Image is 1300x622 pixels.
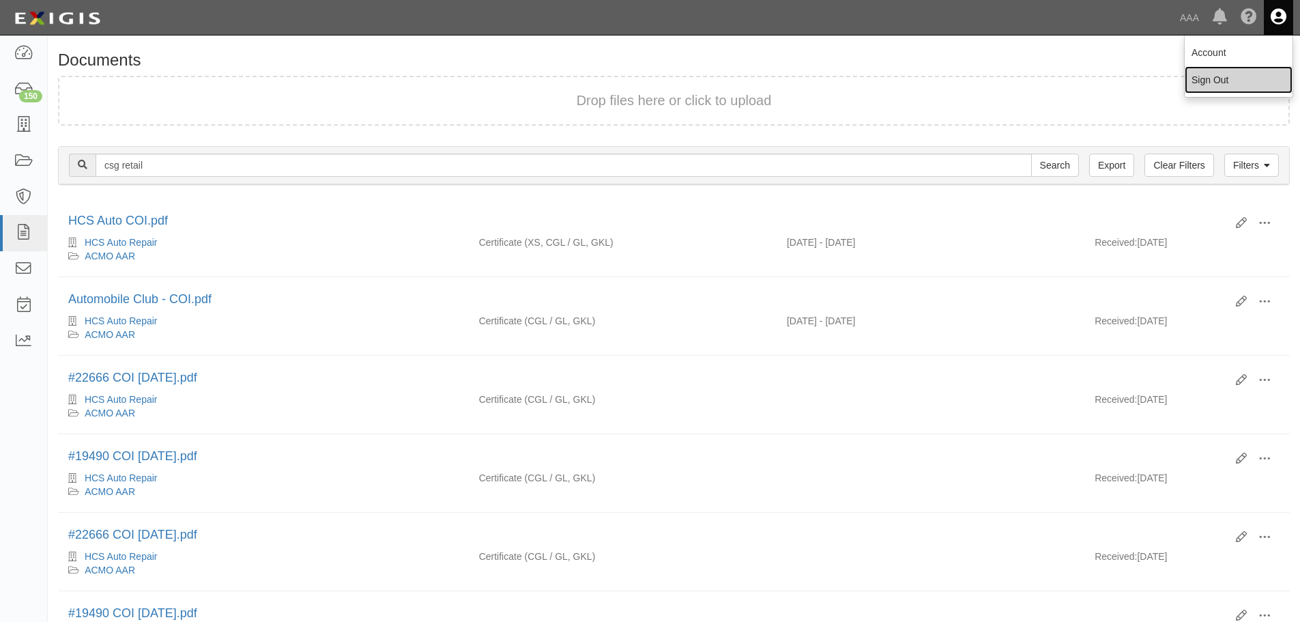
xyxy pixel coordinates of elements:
[68,393,459,406] div: HCS Auto Repair
[1084,550,1290,570] div: [DATE]
[1084,236,1290,256] div: [DATE]
[777,236,1084,249] div: Effective 07/20/2025 - Expiration 07/20/2026
[777,393,1084,393] div: Effective - Expiration
[1084,471,1290,492] div: [DATE]
[469,393,777,406] div: Commercial General Liability / Garage Liability Garage Keepers Liability
[68,371,197,384] a: #22666 COI [DATE].pdf
[68,291,1226,309] div: Automobile Club - COI.pdf
[1084,314,1290,335] div: [DATE]
[85,251,135,261] a: ACMO AAR
[85,237,158,248] a: HCS Auto Repair
[68,449,197,463] a: #19490 COI [DATE].pdf
[1224,154,1279,177] a: Filters
[68,606,197,620] a: #19490 COI [DATE].pdf
[19,90,42,102] div: 150
[85,565,135,576] a: ACMO AAR
[68,214,168,227] a: HCS Auto COI.pdf
[68,526,1226,544] div: #22666 COI 07.20.24.pdf
[68,328,459,341] div: ACMO AAR
[1095,393,1137,406] p: Received:
[1089,154,1134,177] a: Export
[68,314,459,328] div: HCS Auto Repair
[1095,314,1137,328] p: Received:
[85,472,158,483] a: HCS Auto Repair
[1084,393,1290,413] div: [DATE]
[85,329,135,340] a: ACMO AAR
[1095,471,1137,485] p: Received:
[68,550,459,563] div: HCS Auto Repair
[68,448,1226,466] div: #19490 COI 07.20.25.pdf
[68,471,459,485] div: HCS Auto Repair
[68,485,459,498] div: ACMO AAR
[68,369,1226,387] div: #22666 COI 07.20.25.pdf
[469,471,777,485] div: Commercial General Liability / Garage Liability Garage Keepers Liability
[777,550,1084,550] div: Effective - Expiration
[10,6,104,31] img: logo-5460c22ac91f19d4615b14bd174203de0afe785f0fc80cf4dbbc73dc1793850b.png
[85,551,158,562] a: HCS Auto Repair
[68,249,459,263] div: ACMO AAR
[68,212,1226,230] div: HCS Auto COI.pdf
[68,563,459,577] div: ACMO AAR
[68,292,212,306] a: Automobile Club - COI.pdf
[777,314,1084,328] div: Effective 07/20/2025 - Expiration 07/20/2026
[1095,236,1137,249] p: Received:
[577,91,772,111] button: Drop files here or click to upload
[58,51,1290,69] h1: Documents
[85,394,158,405] a: HCS Auto Repair
[68,236,459,249] div: HCS Auto Repair
[85,408,135,419] a: ACMO AAR
[1095,550,1137,563] p: Received:
[469,550,777,563] div: Commercial General Liability / Garage Liability Garage Keepers Liability
[68,528,197,541] a: #22666 COI [DATE].pdf
[1144,154,1213,177] a: Clear Filters
[85,486,135,497] a: ACMO AAR
[469,236,777,249] div: Excess/Umbrella Liability Commercial General Liability / Garage Liability Garage Keepers Liability
[1185,39,1292,66] a: Account
[1031,154,1079,177] input: Search
[1241,10,1257,26] i: Help Center - Complianz
[85,315,158,326] a: HCS Auto Repair
[469,314,777,328] div: Commercial General Liability / Garage Liability Garage Keepers Liability
[1173,4,1206,31] a: AAA
[96,154,1032,177] input: Search
[68,406,459,420] div: ACMO AAR
[1185,66,1292,94] a: Sign Out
